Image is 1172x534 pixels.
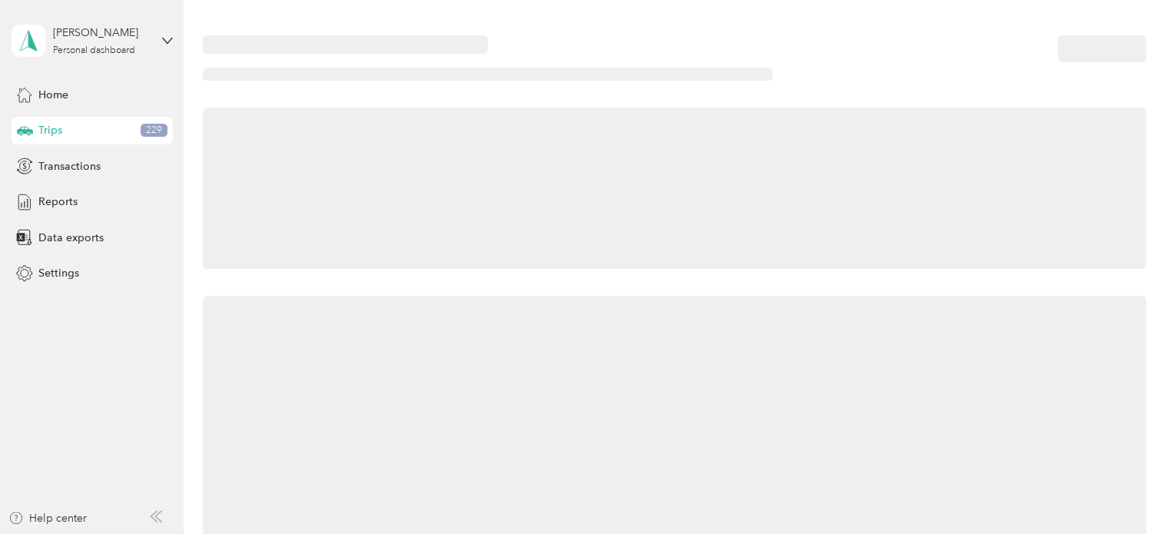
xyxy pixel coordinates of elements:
[53,46,135,55] div: Personal dashboard
[141,124,167,138] span: 229
[1086,448,1172,534] iframe: Everlance-gr Chat Button Frame
[38,122,62,138] span: Trips
[38,87,68,103] span: Home
[38,194,78,210] span: Reports
[38,158,101,174] span: Transactions
[38,265,79,281] span: Settings
[38,230,104,246] span: Data exports
[8,510,87,526] button: Help center
[53,25,149,41] div: [PERSON_NAME]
